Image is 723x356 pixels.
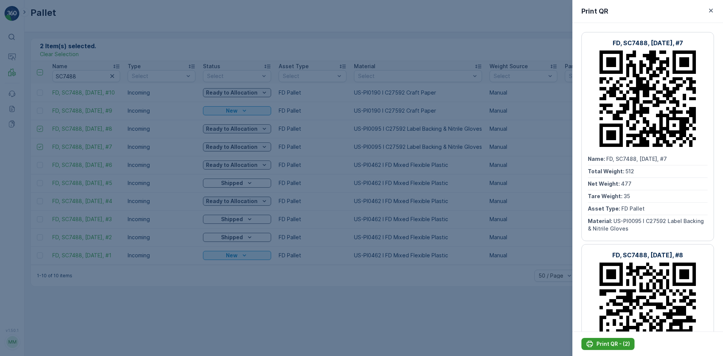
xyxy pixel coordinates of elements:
span: FD, SC7488, [DATE], #7 [606,156,667,162]
span: 512 [625,168,634,174]
span: US-PI0095 I C27592 Label Backing & Nitrile Gloves [588,218,705,232]
p: FD, SC7488, [DATE], #8 [612,251,683,260]
button: Print QR - (2) [581,338,635,350]
span: Tare Weight : [588,193,624,199]
span: 35 [624,193,630,199]
p: Print QR - (2) [596,340,630,348]
p: FD, SC7488, [DATE], #7 [613,38,683,47]
span: FD Pallet [621,205,645,212]
span: Asset Type : [588,205,621,212]
p: Print QR [581,6,608,17]
span: Name : [588,156,606,162]
span: Material : [588,218,613,224]
span: 477 [621,180,631,187]
span: Total Weight : [588,168,625,174]
span: Net Weight : [588,180,621,187]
